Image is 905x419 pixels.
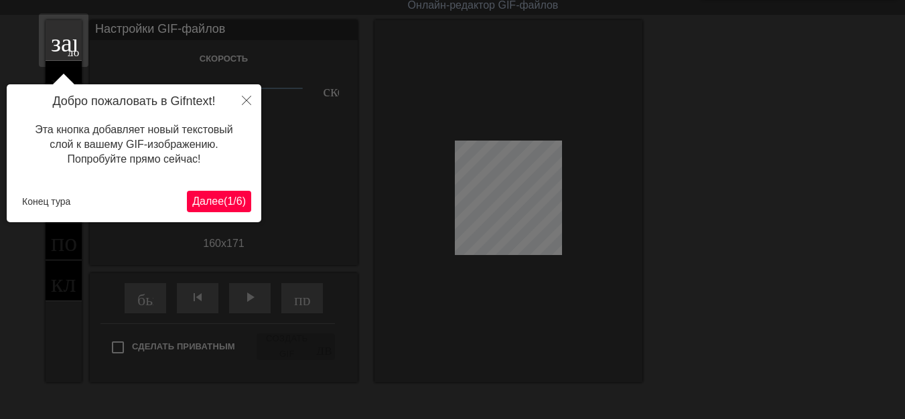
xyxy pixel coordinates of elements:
[192,195,224,207] font: Далее
[227,195,233,207] font: 1
[17,191,76,212] button: Конец тура
[187,191,251,212] button: Следующий
[17,94,251,109] h4: Добро пожаловать в Gifntext!
[233,195,236,207] font: /
[236,195,242,207] font: 6
[22,196,70,207] font: Конец тура
[224,195,227,207] font: (
[52,94,215,108] font: Добро пожаловать в Gifntext!
[35,124,233,165] font: Эта кнопка добавляет новый текстовый слой к вашему GIF-изображению. Попробуйте прямо сейчас!
[232,84,261,115] button: Закрывать
[242,195,246,207] font: )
